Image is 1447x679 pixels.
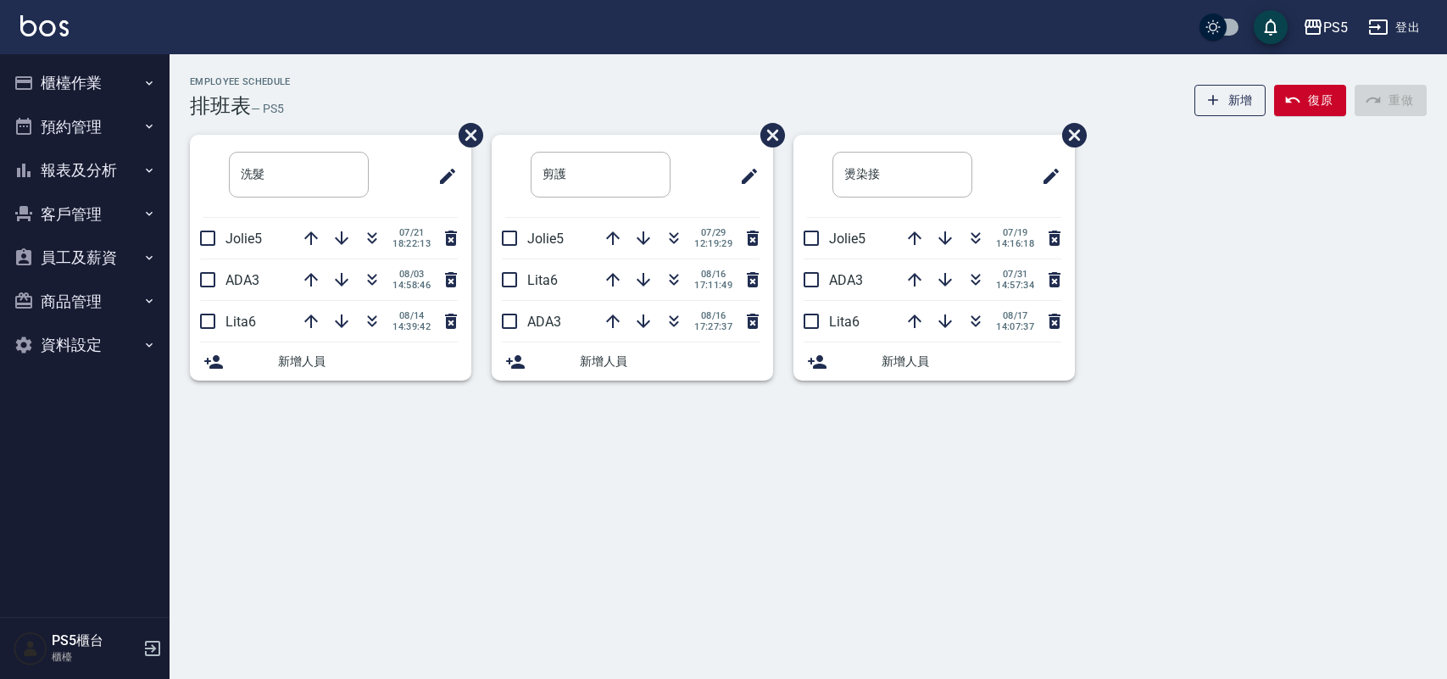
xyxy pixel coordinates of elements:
[52,649,138,665] p: 櫃檯
[7,148,163,192] button: 報表及分析
[1323,17,1348,38] div: PS5
[229,152,369,198] input: 排版標題
[694,227,732,238] span: 07/29
[392,280,431,291] span: 14:58:46
[829,272,863,288] span: ADA3
[392,227,431,238] span: 07/21
[225,231,262,247] span: Jolie5
[882,353,1061,370] span: 新增人員
[996,310,1034,321] span: 08/17
[527,231,564,247] span: Jolie5
[1274,85,1346,116] button: 復原
[580,353,760,370] span: 新增人員
[7,280,163,324] button: 商品管理
[996,269,1034,280] span: 07/31
[1031,156,1061,197] span: 修改班表的標題
[7,323,163,367] button: 資料設定
[996,321,1034,332] span: 14:07:37
[225,272,259,288] span: ADA3
[996,280,1034,291] span: 14:57:34
[278,353,458,370] span: 新增人員
[190,342,471,381] div: 新增人員
[694,310,732,321] span: 08/16
[829,314,860,330] span: Lita6
[996,238,1034,249] span: 14:16:18
[694,269,732,280] span: 08/16
[729,156,760,197] span: 修改班表的標題
[694,321,732,332] span: 17:27:37
[251,100,284,118] h6: — PS5
[225,314,256,330] span: Lita6
[1296,10,1355,45] button: PS5
[446,110,486,160] span: 刪除班表
[527,314,561,330] span: ADA3
[531,152,671,198] input: 排版標題
[7,61,163,105] button: 櫃檯作業
[829,231,865,247] span: Jolie5
[694,280,732,291] span: 17:11:49
[527,272,558,288] span: Lita6
[20,15,69,36] img: Logo
[492,342,773,381] div: 新增人員
[7,105,163,149] button: 預約管理
[7,236,163,280] button: 員工及薪資
[190,76,291,87] h2: Employee Schedule
[793,342,1075,381] div: 新增人員
[392,269,431,280] span: 08/03
[748,110,788,160] span: 刪除班表
[1049,110,1089,160] span: 刪除班表
[1194,85,1266,116] button: 新增
[996,227,1034,238] span: 07/19
[1361,12,1427,43] button: 登出
[392,321,431,332] span: 14:39:42
[7,192,163,237] button: 客戶管理
[1254,10,1288,44] button: save
[427,156,458,197] span: 修改班表的標題
[14,632,47,665] img: Person
[832,152,972,198] input: 排版標題
[52,632,138,649] h5: PS5櫃台
[694,238,732,249] span: 12:19:29
[392,310,431,321] span: 08/14
[392,238,431,249] span: 18:22:13
[190,94,251,118] h3: 排班表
